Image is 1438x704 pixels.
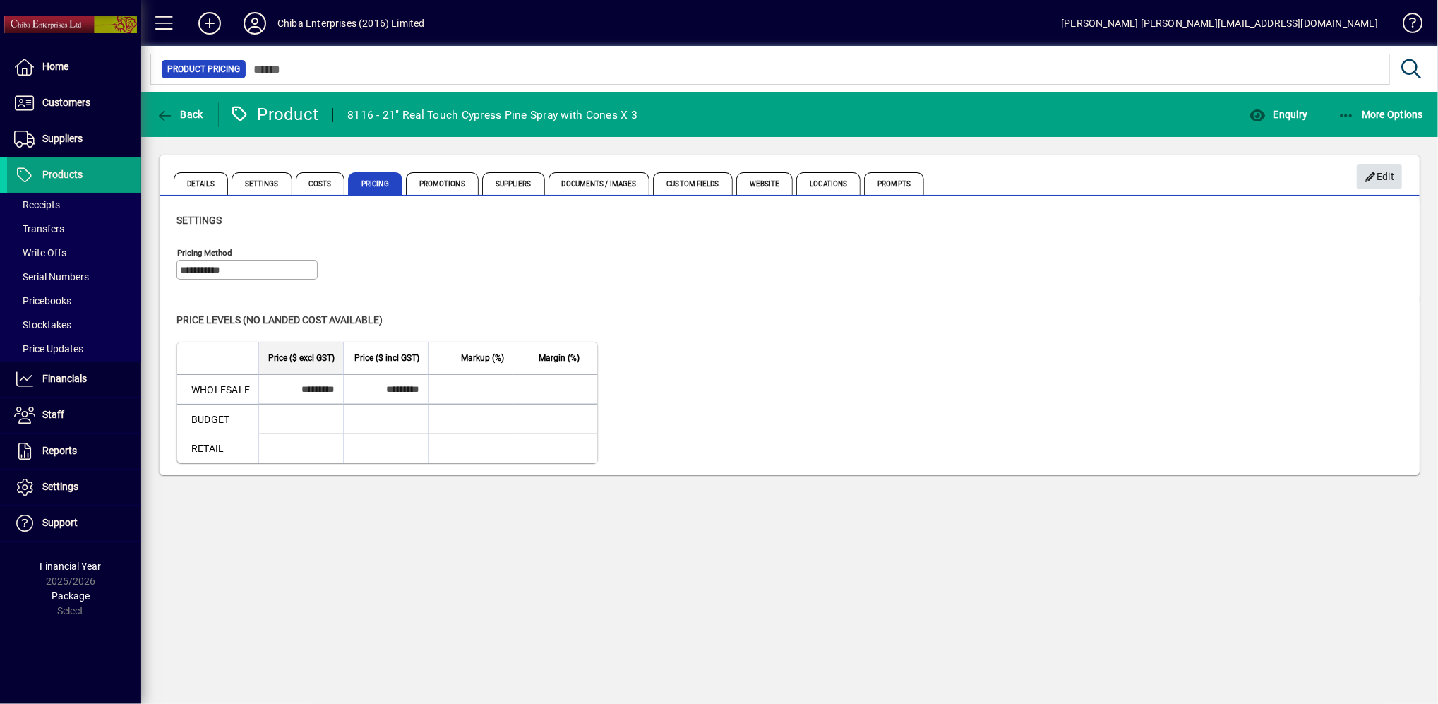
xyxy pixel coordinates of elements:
[7,121,141,157] a: Suppliers
[156,109,203,120] span: Back
[141,102,219,127] app-page-header-button: Back
[14,295,71,306] span: Pricebooks
[354,350,419,366] span: Price ($ incl GST)
[7,313,141,337] a: Stocktakes
[549,172,650,195] span: Documents / Images
[461,350,504,366] span: Markup (%)
[14,247,66,258] span: Write Offs
[152,102,207,127] button: Back
[177,434,258,463] td: RETAIL
[232,172,292,195] span: Settings
[177,248,232,258] mat-label: Pricing method
[268,350,335,366] span: Price ($ excl GST)
[1334,102,1427,127] button: More Options
[176,314,383,326] span: Price levels (no landed cost available)
[14,319,71,330] span: Stocktakes
[7,193,141,217] a: Receipts
[347,104,637,126] div: 8116 - 21″ Real Touch Cypress Pine Spray with Cones X 3
[7,398,141,433] a: Staff
[7,241,141,265] a: Write Offs
[167,62,240,76] span: Product Pricing
[42,373,87,384] span: Financials
[7,85,141,121] a: Customers
[1357,164,1402,189] button: Edit
[348,172,402,195] span: Pricing
[232,11,277,36] button: Profile
[42,97,90,108] span: Customers
[7,217,141,241] a: Transfers
[482,172,545,195] span: Suppliers
[177,404,258,434] td: BUDGET
[40,561,102,572] span: Financial Year
[296,172,345,195] span: Costs
[42,481,78,492] span: Settings
[7,265,141,289] a: Serial Numbers
[42,445,77,456] span: Reports
[1061,12,1378,35] div: [PERSON_NAME] [PERSON_NAME][EMAIL_ADDRESS][DOMAIN_NAME]
[14,271,89,282] span: Serial Numbers
[539,350,580,366] span: Margin (%)
[277,12,425,35] div: Chiba Enterprises (2016) Limited
[736,172,793,195] span: Website
[796,172,861,195] span: Locations
[7,470,141,505] a: Settings
[1338,109,1424,120] span: More Options
[406,172,479,195] span: Promotions
[7,506,141,541] a: Support
[187,11,232,36] button: Add
[14,199,60,210] span: Receipts
[1249,109,1307,120] span: Enquiry
[229,103,319,126] div: Product
[7,434,141,469] a: Reports
[42,133,83,144] span: Suppliers
[14,223,64,234] span: Transfers
[42,409,64,420] span: Staff
[7,337,141,361] a: Price Updates
[176,215,222,226] span: Settings
[7,289,141,313] a: Pricebooks
[174,172,228,195] span: Details
[42,517,78,528] span: Support
[7,49,141,85] a: Home
[653,172,732,195] span: Custom Fields
[1392,3,1420,49] a: Knowledge Base
[7,362,141,397] a: Financials
[177,374,258,404] td: WHOLESALE
[14,343,83,354] span: Price Updates
[42,61,68,72] span: Home
[1245,102,1311,127] button: Enquiry
[864,172,924,195] span: Prompts
[1365,165,1395,189] span: Edit
[52,590,90,602] span: Package
[42,169,83,180] span: Products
